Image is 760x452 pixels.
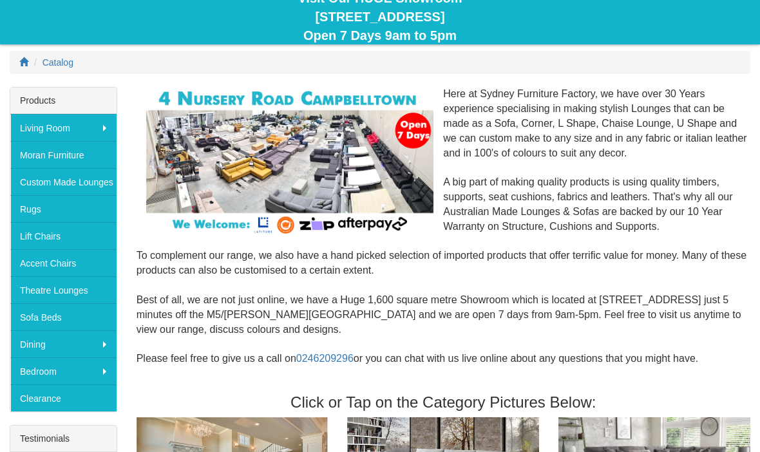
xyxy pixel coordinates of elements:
[10,385,117,412] a: Clearance
[10,277,117,304] a: Theatre Lounges
[43,58,73,68] a: Catalog
[10,358,117,385] a: Bedroom
[10,223,117,250] a: Lift Chairs
[10,196,117,223] a: Rugs
[10,169,117,196] a: Custom Made Lounges
[137,88,750,382] div: Here at Sydney Furniture Factory, we have over 30 Years experience specialising in making stylish...
[10,250,117,277] a: Accent Chairs
[10,331,117,358] a: Dining
[137,395,750,411] h3: Click or Tap on the Category Pictures Below:
[146,88,434,237] img: Corner Modular Lounges
[10,304,117,331] a: Sofa Beds
[10,88,117,115] div: Products
[10,142,117,169] a: Moran Furniture
[10,115,117,142] a: Living Room
[296,353,354,364] a: 0246209296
